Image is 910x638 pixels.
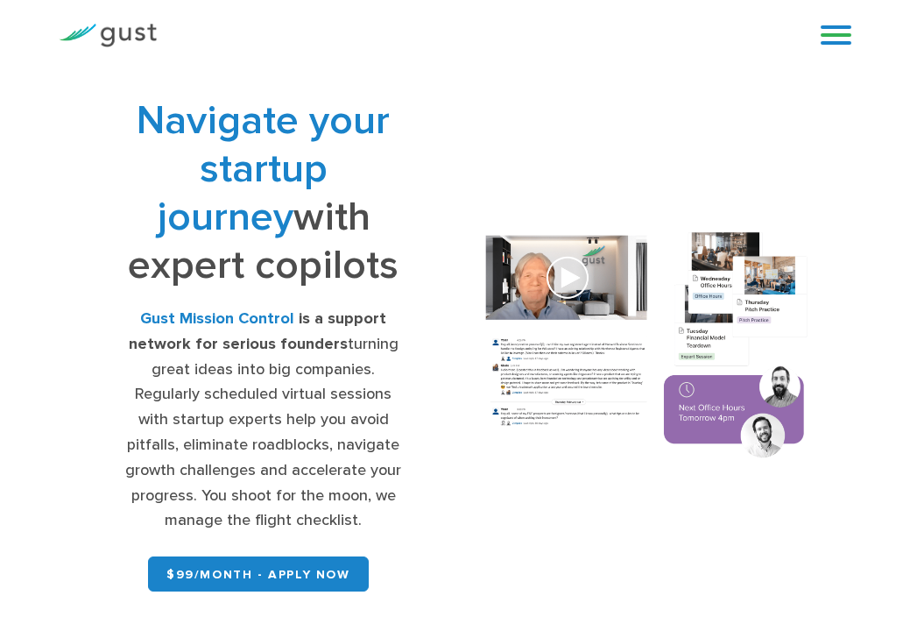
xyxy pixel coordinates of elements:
img: Gust Logo [59,24,157,47]
h1: with expert copilots [121,96,406,289]
div: turning great ideas into big companies. Regularly scheduled virtual sessions with startup experts... [121,307,406,534]
strong: is a support network for serious founders [129,309,387,353]
strong: Gust Mission Control [140,309,294,328]
span: Navigate your startup journey [137,96,390,241]
img: Composition of calendar events, a video call presentation, and chat rooms [469,219,826,474]
a: $99/month - APPLY NOW [148,556,369,592]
